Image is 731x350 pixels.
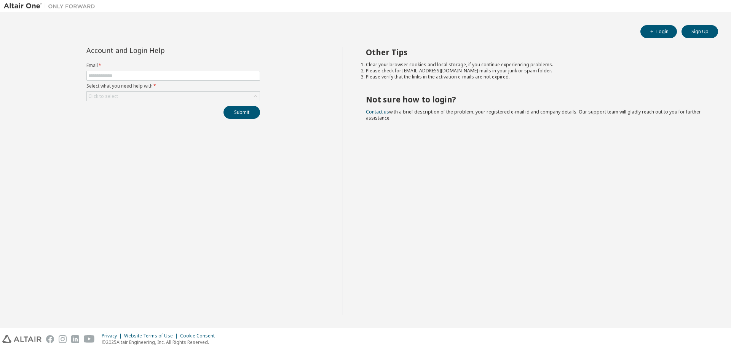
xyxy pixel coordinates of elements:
label: Select what you need help with [86,83,260,89]
div: Privacy [102,333,124,339]
a: Contact us [366,109,389,115]
li: Please verify that the links in the activation e-mails are not expired. [366,74,705,80]
div: Account and Login Help [86,47,225,53]
img: Altair One [4,2,99,10]
button: Sign Up [682,25,718,38]
li: Clear your browser cookies and local storage, if you continue experiencing problems. [366,62,705,68]
h2: Other Tips [366,47,705,57]
div: Cookie Consent [180,333,219,339]
span: with a brief description of the problem, your registered e-mail id and company details. Our suppo... [366,109,701,121]
img: youtube.svg [84,335,95,343]
img: altair_logo.svg [2,335,41,343]
h2: Not sure how to login? [366,94,705,104]
button: Login [640,25,677,38]
img: linkedin.svg [71,335,79,343]
img: instagram.svg [59,335,67,343]
label: Email [86,62,260,69]
div: Website Terms of Use [124,333,180,339]
img: facebook.svg [46,335,54,343]
div: Click to select [87,92,260,101]
li: Please check for [EMAIL_ADDRESS][DOMAIN_NAME] mails in your junk or spam folder. [366,68,705,74]
p: © 2025 Altair Engineering, Inc. All Rights Reserved. [102,339,219,345]
div: Click to select [88,93,118,99]
button: Submit [223,106,260,119]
